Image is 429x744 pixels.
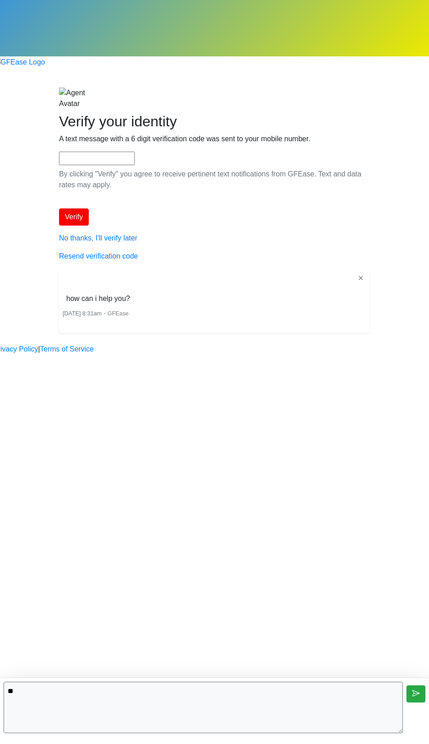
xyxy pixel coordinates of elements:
img: Agent Avatar [59,88,100,109]
a: Resend verification code [59,252,138,260]
a: No thanks, I'll verify later [59,234,137,242]
small: ・ [63,310,128,317]
a: | [38,344,40,355]
p: A text message with a 6 digit verification code was sent to your mobile number. [59,134,370,144]
span: [DATE] 8:31am [63,310,102,317]
h2: Verify your identity [59,113,370,130]
button: ✕ [355,273,366,284]
span: GFEase [108,310,129,317]
button: Verify [59,208,89,226]
p: By clicking "Verify" you agree to receive pertinent text notifications from GFEase. Text and data... [59,169,370,190]
li: how can i help you? [63,291,133,306]
a: Terms of Service [40,344,94,355]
